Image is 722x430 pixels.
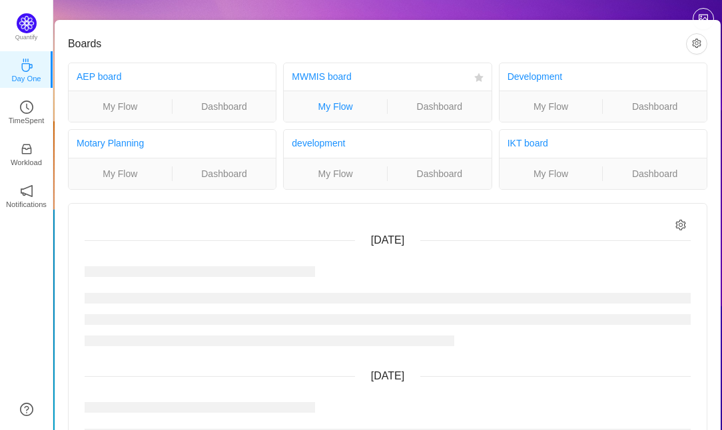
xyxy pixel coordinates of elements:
[20,101,33,114] i: icon: clock-circle
[474,73,484,83] i: icon: star
[603,166,707,181] a: Dashboard
[292,138,345,148] a: development
[20,188,33,202] a: icon: notificationNotifications
[371,234,404,246] span: [DATE]
[284,99,387,114] a: My Flow
[388,99,492,114] a: Dashboard
[6,198,47,210] p: Notifications
[686,33,707,55] button: icon: setting
[20,63,33,76] a: icon: coffeeDay One
[17,13,37,33] img: Quantify
[69,99,172,114] a: My Flow
[508,138,548,148] a: IKT board
[173,166,276,181] a: Dashboard
[20,105,33,118] a: icon: clock-circleTimeSpent
[20,146,33,160] a: icon: inboxWorkload
[15,33,38,43] p: Quantify
[77,71,121,82] a: AEP board
[69,166,172,181] a: My Flow
[173,99,276,114] a: Dashboard
[388,166,492,181] a: Dashboard
[11,73,41,85] p: Day One
[508,71,563,82] a: Development
[20,184,33,198] i: icon: notification
[68,37,686,51] h3: Boards
[693,8,714,29] button: icon: picture
[20,142,33,156] i: icon: inbox
[284,166,387,181] a: My Flow
[675,220,687,231] i: icon: setting
[77,138,144,148] a: Motary Planning
[603,99,707,114] a: Dashboard
[500,99,603,114] a: My Flow
[11,156,42,168] p: Workload
[371,370,404,381] span: [DATE]
[9,114,45,126] p: TimeSpent
[292,71,351,82] a: MWMIS board
[20,59,33,72] i: icon: coffee
[20,403,33,416] a: icon: question-circle
[500,166,603,181] a: My Flow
